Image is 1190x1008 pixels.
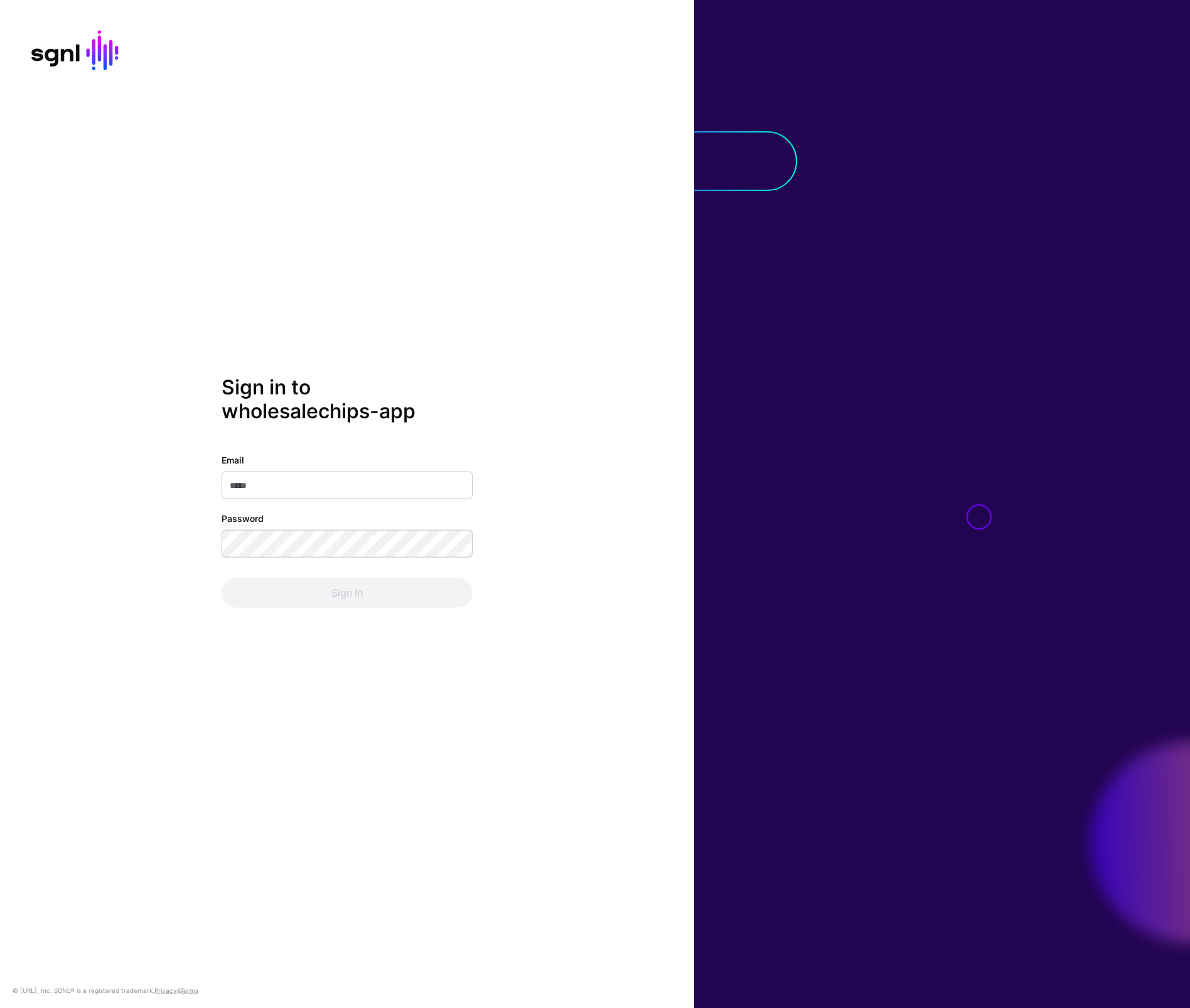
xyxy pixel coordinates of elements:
[222,453,244,467] label: Email
[13,985,198,995] div: © [URL], Inc. SGNL® is a registered trademark. &
[222,375,473,423] h2: Sign in to wholesalechips-app
[154,987,177,994] a: Privacy
[180,987,198,994] a: Terms
[222,512,264,525] label: Password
